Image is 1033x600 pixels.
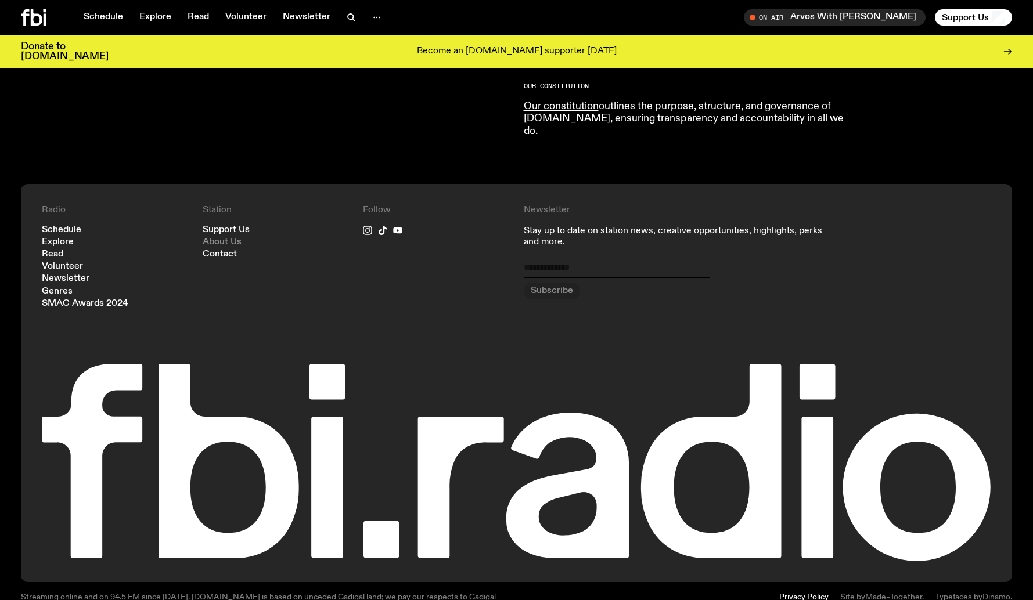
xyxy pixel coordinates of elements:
[42,238,74,247] a: Explore
[524,101,599,111] a: Our constitution
[524,100,858,138] p: outlines the purpose, structure, and governance of [DOMAIN_NAME], ensuring transparency and accou...
[363,205,510,216] h4: Follow
[132,9,178,26] a: Explore
[218,9,273,26] a: Volunteer
[42,299,128,308] a: SMAC Awards 2024
[524,205,831,216] h4: Newsletter
[77,9,130,26] a: Schedule
[181,9,216,26] a: Read
[42,262,83,271] a: Volunteer
[42,226,81,234] a: Schedule
[935,9,1012,26] button: Support Us
[524,283,580,299] button: Subscribe
[21,42,109,62] h3: Donate to [DOMAIN_NAME]
[276,9,337,26] a: Newsletter
[42,205,189,216] h4: Radio
[203,238,242,247] a: About Us
[524,226,831,248] p: Stay up to date on station news, creative opportunities, highlights, perks and more.
[203,250,237,259] a: Contact
[744,9,926,26] button: On AirArvos With [PERSON_NAME]
[417,46,617,57] p: Become an [DOMAIN_NAME] supporter [DATE]
[42,250,63,259] a: Read
[524,83,858,89] h2: Our Constitution
[203,205,350,216] h4: Station
[42,287,73,296] a: Genres
[203,226,250,234] a: Support Us
[942,12,989,23] span: Support Us
[42,274,89,283] a: Newsletter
